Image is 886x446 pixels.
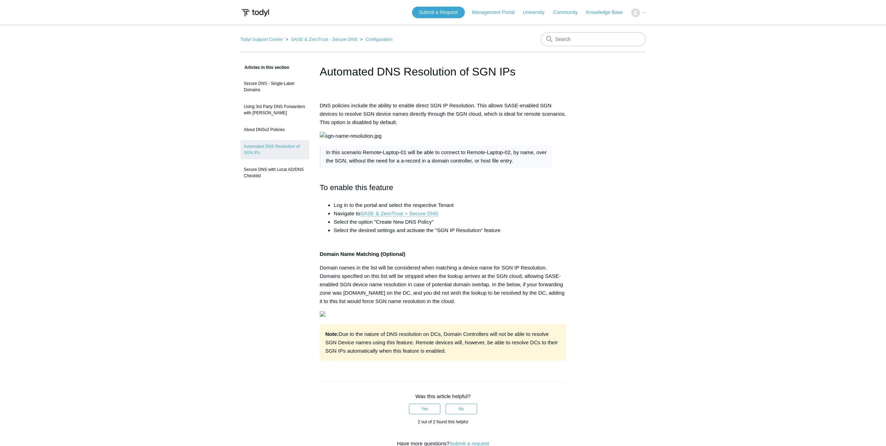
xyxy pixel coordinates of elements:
[240,163,309,182] a: Secure DNS with Local AD/DNS Checklist
[320,132,382,140] img: sgn-name-resolution.jpg
[320,311,325,317] img: 16982449121939
[446,404,477,414] button: This article was not helpful
[409,404,440,414] button: This article was helpful
[240,37,283,42] a: Todyl Support Center
[412,7,465,18] a: Submit a Request
[472,9,521,16] a: Management Portal
[240,37,284,42] li: Todyl Support Center
[284,37,359,42] li: SASE & ZeroTrust - Secure DNS
[320,101,567,127] p: DNS policies include the ability to enable direct SGN IP Resolution. This allows SASE-enabled SGN...
[541,32,646,46] input: Search
[334,226,567,235] li: Select the desired settings and activate the "SGN IP Resolution" feature
[360,210,438,217] a: SASE & ZeroTrust > Secure DNS
[320,324,567,361] div: Due to the nature of DNS resolution on DCs, Domain Controllers will not be able to resolve SGN De...
[320,264,567,305] p: Domain names in the list will be considered when matching a device name for SGN IP Resolution. Do...
[240,65,289,70] span: Articles in this section
[523,9,551,16] a: University
[334,201,567,209] li: Log in to the portal and select the respective Tenant
[366,37,392,42] a: Configuration
[291,37,357,42] a: SASE & ZeroTrust - Secure DNS
[325,331,339,337] strong: Note:
[240,6,270,19] img: Todyl Support Center Help Center home page
[320,251,405,257] strong: Domain Name Matching (Optional)
[320,145,553,168] blockquote: In this scenario Remote-Laptop-01 will be able to connect to Remote-Laptop-02, by name, over the ...
[240,77,309,96] a: Secure DNS - Single-Label Domains
[240,100,309,120] a: Using 3rd Party DNS Forwarders with [PERSON_NAME]
[320,181,567,194] h2: To enable this feature
[416,393,471,399] span: Was this article helpful?
[418,419,468,424] span: 2 out of 2 found this helpful
[586,9,630,16] a: Knowledge Base
[334,218,567,226] li: Select the option "Create New DNS Policy"
[553,9,585,16] a: Community
[359,37,392,42] li: Configuration
[334,209,567,218] li: Navigate to
[320,63,567,80] h1: Automated DNS Resolution of SGN IPs
[240,123,309,136] a: About DNSv2 Policies
[240,140,309,159] a: Automated DNS Resolution of SGN IPs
